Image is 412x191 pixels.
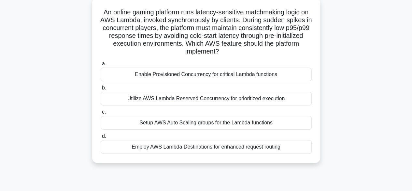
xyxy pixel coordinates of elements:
h5: An online gaming platform runs latency-sensitive matchmaking logic on AWS Lambda, invoked synchro... [100,8,312,56]
span: d. [102,133,106,139]
div: Setup AWS Auto Scaling groups for the Lambda functions [101,116,312,130]
div: Employ AWS Lambda Destinations for enhanced request routing [101,140,312,154]
span: a. [102,61,106,66]
span: b. [102,85,106,90]
span: c. [102,109,106,115]
div: Enable Provisioned Concurrency for critical Lambda functions [101,68,312,81]
div: Utilize AWS Lambda Reserved Concurrency for prioritized execution [101,92,312,105]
